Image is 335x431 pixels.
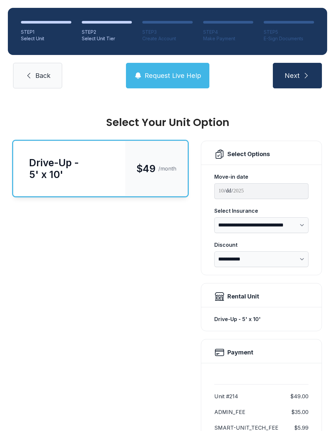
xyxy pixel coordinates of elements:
div: Select Options [227,150,270,159]
div: STEP 5 [264,29,314,35]
span: $49 [136,163,156,174]
h2: Payment [227,348,253,357]
input: Move-in date [214,183,309,199]
div: Select Insurance [214,207,309,215]
span: /month [158,165,176,172]
div: Move-in date [214,173,309,181]
span: Next [285,71,300,80]
div: STEP 2 [82,29,132,35]
select: Select Insurance [214,217,309,233]
dd: $35.00 [291,408,309,416]
div: Discount [214,241,309,249]
dd: $49.00 [290,392,309,400]
div: Select Unit Tier [82,35,132,42]
dt: Unit #214 [214,392,238,400]
div: Make Payment [203,35,254,42]
div: Drive-Up - 5' x 10' [29,157,110,180]
div: STEP 3 [142,29,193,35]
div: STEP 4 [203,29,254,35]
div: STEP 1 [21,29,71,35]
span: Request Live Help [145,71,201,80]
div: Rental Unit [227,292,259,301]
dt: ADMIN_FEE [214,408,245,416]
div: Drive-Up - 5' x 10' [214,313,309,326]
div: Select Unit [21,35,71,42]
div: Create Account [142,35,193,42]
span: Back [35,71,50,80]
div: Select Your Unit Option [13,117,322,128]
select: Discount [214,251,309,267]
div: E-Sign Documents [264,35,314,42]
